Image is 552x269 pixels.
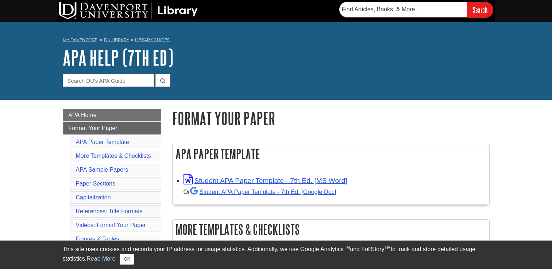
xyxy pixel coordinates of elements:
sup: TM [385,245,391,250]
nav: breadcrumb [63,35,490,47]
a: Videos: Format Your Paper [76,222,146,228]
a: Paper Sections [76,180,116,187]
span: Format Your Paper [69,125,117,131]
input: Find Articles, Books, & More... [339,2,467,17]
sup: TM [344,245,350,250]
button: Close [120,254,134,265]
a: Format Your Paper [63,122,161,134]
a: APA Sample Papers [76,167,128,173]
span: APA Home [69,112,97,118]
div: This site uses cookies and records your IP address for usage statistics. Additionally, we use Goo... [63,245,490,265]
h2: More Templates & Checklists [173,220,489,239]
a: Read More [86,256,115,262]
a: APA Help (7th Ed) [63,46,173,69]
a: Library Guides [135,37,170,42]
small: Or [184,188,336,195]
input: Search [467,2,493,17]
a: DU Library [104,37,129,42]
a: Figures & Tables [76,236,119,242]
img: DU Library [59,2,198,19]
h2: APA Paper Template [173,144,489,164]
a: References: Title Formats [76,208,143,214]
h1: Format Your Paper [172,109,490,128]
form: Searches DU Library's articles, books, and more [339,2,493,17]
a: Student APA Paper Template - 7th Ed. [Google Doc] [190,188,336,195]
input: Search DU's APA Guide [63,74,154,87]
a: Capitalization [76,194,111,200]
a: More Templates & Checklists [76,153,151,159]
a: Link opens in new window [184,177,347,184]
a: APA Home [63,109,161,121]
a: My Davenport [63,37,97,43]
a: APA Paper Template [76,139,129,145]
